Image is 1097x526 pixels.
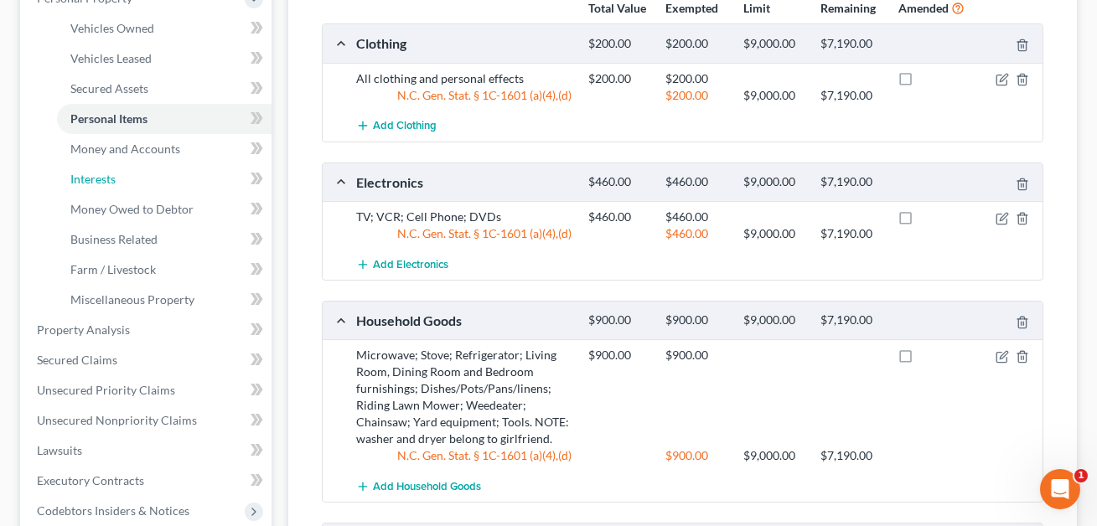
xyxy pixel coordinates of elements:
strong: Limit [743,1,770,15]
a: Unsecured Priority Claims [23,375,272,405]
strong: Total Value [588,1,646,15]
strong: Amended [898,1,949,15]
div: $7,190.00 [812,225,889,242]
a: Secured Assets [57,74,272,104]
span: Secured Claims [37,353,117,367]
span: Unsecured Nonpriority Claims [37,413,197,427]
span: Money Owed to Debtor [70,202,194,216]
span: Codebtors Insiders & Notices [37,503,189,518]
div: $7,190.00 [812,174,889,190]
span: Add Electronics [373,258,448,271]
div: $900.00 [580,347,657,364]
a: Miscellaneous Property [57,285,272,315]
div: $9,000.00 [735,174,812,190]
span: Add Clothing [373,120,437,133]
strong: Remaining [820,1,876,15]
div: Electronics [348,173,580,191]
div: N.C. Gen. Stat. § 1C-1601 (a)(4),(d) [348,447,580,464]
div: $200.00 [580,36,657,52]
div: $9,000.00 [735,36,812,52]
span: Vehicles Leased [70,51,152,65]
div: $7,190.00 [812,447,889,464]
div: $460.00 [657,209,734,225]
span: Vehicles Owned [70,21,154,35]
a: Lawsuits [23,436,272,466]
a: Secured Claims [23,345,272,375]
div: $7,190.00 [812,36,889,52]
div: Household Goods [348,312,580,329]
div: Microwave; Stove; Refrigerator; Living Room, Dining Room and Bedroom furnishings; Dishes/Pots/Pan... [348,347,580,447]
span: 1 [1074,469,1088,482]
span: Unsecured Priority Claims [37,383,175,397]
iframe: Intercom live chat [1040,469,1080,509]
div: $900.00 [580,312,657,328]
div: $200.00 [657,36,734,52]
div: $200.00 [657,87,734,104]
button: Add Electronics [356,249,448,280]
span: Money and Accounts [70,142,180,156]
div: $460.00 [580,209,657,225]
a: Business Related [57,224,272,255]
div: $900.00 [657,447,734,464]
a: Unsecured Nonpriority Claims [23,405,272,436]
div: $9,000.00 [735,87,812,104]
div: $7,190.00 [812,87,889,104]
a: Property Analysis [23,315,272,345]
span: Business Related [70,232,158,246]
a: Vehicles Leased [57,44,272,74]
div: $460.00 [657,174,734,190]
button: Add Clothing [356,111,437,142]
div: $900.00 [657,347,734,364]
strong: Exempted [665,1,718,15]
a: Personal Items [57,104,272,134]
span: Add Household Goods [373,480,481,493]
span: Interests [70,172,116,186]
div: N.C. Gen. Stat. § 1C-1601 (a)(4),(d) [348,225,580,242]
a: Farm / Livestock [57,255,272,285]
div: $460.00 [580,174,657,190]
a: Executory Contracts [23,466,272,496]
div: Clothing [348,34,580,52]
a: Vehicles Owned [57,13,272,44]
span: Miscellaneous Property [70,292,194,307]
div: $460.00 [657,225,734,242]
div: $200.00 [657,70,734,87]
div: $9,000.00 [735,312,812,328]
div: TV; VCR; Cell Phone; DVDs [348,209,580,225]
div: $200.00 [580,70,657,87]
span: Farm / Livestock [70,262,156,276]
button: Add Household Goods [356,471,481,502]
a: Money Owed to Debtor [57,194,272,224]
span: Executory Contracts [37,473,144,487]
span: Lawsuits [37,443,82,457]
div: $9,000.00 [735,225,812,242]
span: Property Analysis [37,322,130,337]
div: All clothing and personal effects [348,70,580,87]
div: $9,000.00 [735,447,812,464]
span: Personal Items [70,111,147,126]
a: Money and Accounts [57,134,272,164]
div: $900.00 [657,312,734,328]
span: Secured Assets [70,81,148,95]
div: N.C. Gen. Stat. § 1C-1601 (a)(4),(d) [348,87,580,104]
a: Interests [57,164,272,194]
div: $7,190.00 [812,312,889,328]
